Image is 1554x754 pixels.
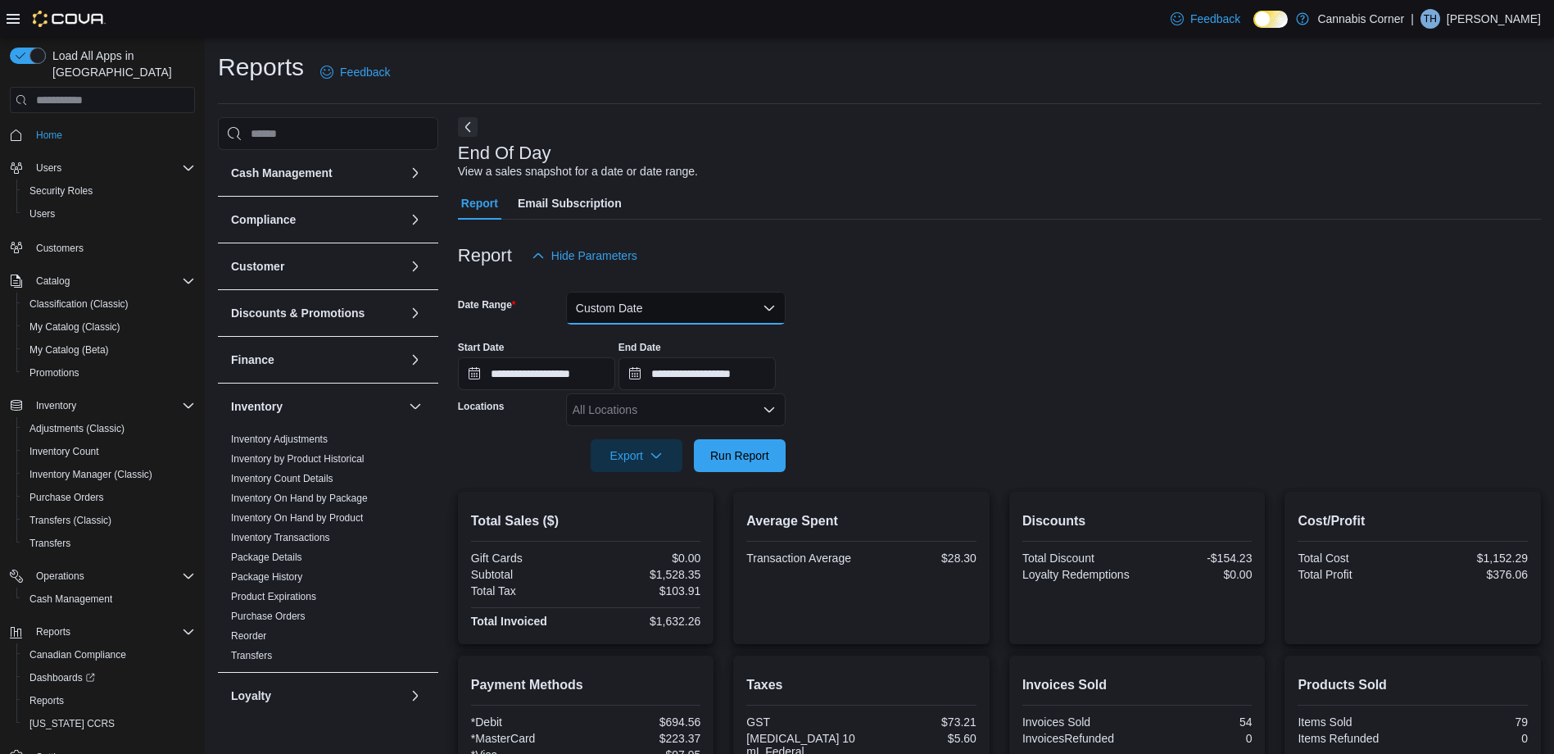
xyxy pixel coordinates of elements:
[23,419,195,438] span: Adjustments (Classic)
[23,488,195,507] span: Purchase Orders
[23,668,102,688] a: Dashboards
[231,610,306,623] span: Purchase Orders
[23,511,118,530] a: Transfers (Classic)
[16,486,202,509] button: Purchase Orders
[29,468,152,481] span: Inventory Manager (Classic)
[566,292,786,325] button: Custom Date
[1140,552,1252,565] div: -$154.23
[36,625,70,638] span: Reports
[36,242,84,255] span: Customers
[16,463,202,486] button: Inventory Manager (Classic)
[29,366,79,379] span: Promotions
[231,590,316,603] span: Product Expirations
[16,179,202,202] button: Security Roles
[231,211,296,228] h3: Compliance
[231,165,333,181] h3: Cash Management
[29,445,99,458] span: Inventory Count
[23,204,195,224] span: Users
[405,350,425,370] button: Finance
[23,691,70,711] a: Reports
[16,202,202,225] button: Users
[3,235,202,259] button: Customers
[16,417,202,440] button: Adjustments (Classic)
[23,534,77,553] a: Transfers
[29,593,112,606] span: Cash Management
[1022,552,1134,565] div: Total Discount
[16,509,202,532] button: Transfers (Classic)
[865,732,976,745] div: $5.60
[23,363,86,383] a: Promotions
[1298,715,1409,729] div: Items Sold
[746,675,976,695] h2: Taxes
[231,688,402,704] button: Loyalty
[231,688,271,704] h3: Loyalty
[23,668,195,688] span: Dashboards
[231,493,368,504] a: Inventory On Hand by Package
[29,271,195,291] span: Catalog
[618,357,776,390] input: Press the down key to open a popover containing a calendar.
[23,317,195,337] span: My Catalog (Classic)
[231,398,402,415] button: Inventory
[694,439,786,472] button: Run Report
[1022,732,1134,745] div: InvoicesRefunded
[231,551,302,564] span: Package Details
[525,239,644,272] button: Hide Parameters
[23,589,195,609] span: Cash Management
[458,163,698,180] div: View a sales snapshot for a date or date range.
[23,317,127,337] a: My Catalog (Classic)
[471,675,701,695] h2: Payment Methods
[231,512,363,524] a: Inventory On Hand by Product
[405,210,425,229] button: Compliance
[471,615,547,628] strong: Total Invoiced
[29,622,77,642] button: Reports
[23,442,106,461] a: Inventory Count
[231,630,266,642] a: Reorder
[16,666,202,689] a: Dashboards
[16,643,202,666] button: Canadian Compliance
[231,305,402,321] button: Discounts & Promotions
[1253,11,1288,28] input: Dark Mode
[458,400,505,413] label: Locations
[1420,9,1440,29] div: Tania Hines
[231,352,274,368] h3: Finance
[231,649,272,662] span: Transfers
[231,570,302,584] span: Package History
[589,715,700,729] div: $694.56
[23,442,195,461] span: Inventory Count
[29,694,64,707] span: Reports
[3,123,202,147] button: Home
[458,117,478,137] button: Next
[405,257,425,276] button: Customer
[23,645,195,665] span: Canadian Compliance
[746,715,858,729] div: GST
[23,534,195,553] span: Transfers
[29,648,126,661] span: Canadian Compliance
[231,531,330,544] span: Inventory Transactions
[231,492,368,505] span: Inventory On Hand by Package
[29,491,104,504] span: Purchase Orders
[29,343,109,357] span: My Catalog (Beta)
[1447,9,1541,29] p: [PERSON_NAME]
[36,161,61,175] span: Users
[23,714,195,734] span: Washington CCRS
[1298,552,1409,565] div: Total Cost
[461,187,498,220] span: Report
[1317,9,1404,29] p: Cannabis Corner
[1140,715,1252,729] div: 54
[231,571,302,583] a: Package History
[29,158,68,178] button: Users
[231,629,266,643] span: Reorder
[458,357,615,390] input: Press the down key to open a popover containing a calendar.
[23,340,116,360] a: My Catalog (Beta)
[231,452,365,466] span: Inventory by Product Historical
[23,340,195,360] span: My Catalog (Beta)
[314,56,396,89] a: Feedback
[23,465,195,484] span: Inventory Manager (Classic)
[1298,732,1409,745] div: Items Refunded
[29,396,83,416] button: Inventory
[589,584,700,597] div: $103.91
[1298,568,1409,581] div: Total Profit
[340,64,390,80] span: Feedback
[36,399,76,412] span: Inventory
